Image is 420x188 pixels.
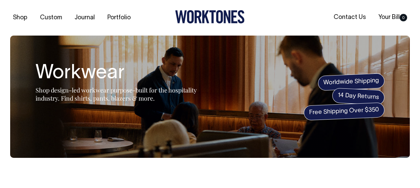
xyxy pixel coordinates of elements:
a: Custom [37,12,65,23]
a: Shop [10,12,30,23]
a: Your Bill0 [376,12,410,23]
a: Portfolio [105,12,133,23]
span: 0 [400,14,407,21]
span: Shop design-led workwear purpose-built for the hospitality industry. Find shirts, pants, blazers ... [36,86,197,102]
span: 14 Day Returns [332,88,385,105]
span: Worldwide Shipping [318,73,385,90]
span: Free Shipping Over $350 [303,102,385,121]
a: Journal [72,12,98,23]
h1: Workwear [36,63,205,84]
a: Contact Us [331,12,369,23]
